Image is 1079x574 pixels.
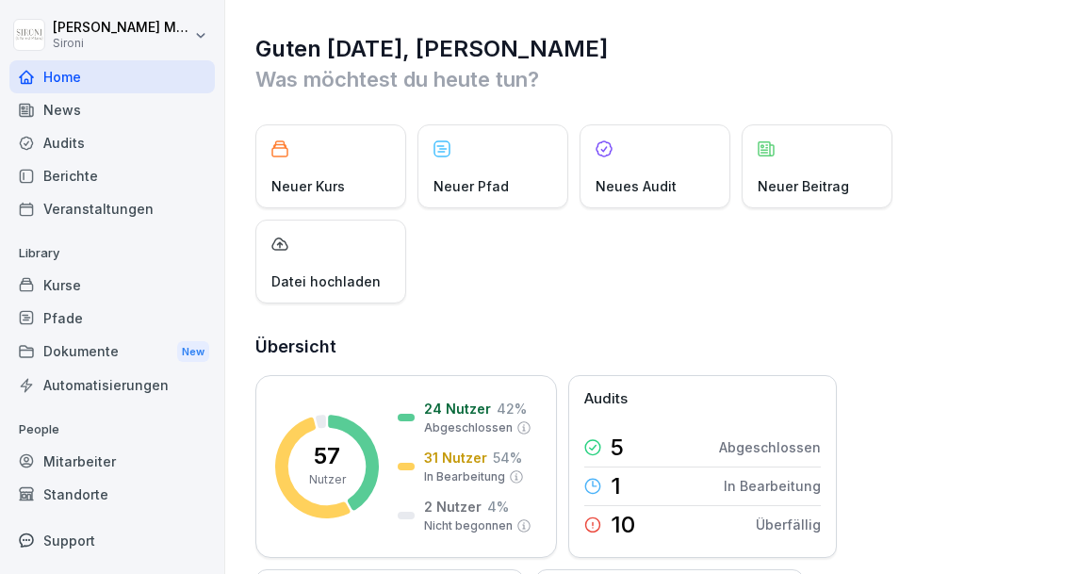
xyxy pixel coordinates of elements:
[9,445,215,478] a: Mitarbeiter
[758,176,849,196] p: Neuer Beitrag
[9,269,215,302] a: Kurse
[309,471,346,488] p: Nutzer
[9,238,215,269] p: Library
[9,369,215,402] a: Automatisierungen
[724,476,821,496] p: In Bearbeitung
[9,415,215,445] p: People
[497,399,527,418] p: 42 %
[424,517,513,534] p: Nicht begonnen
[596,176,677,196] p: Neues Audit
[719,437,821,457] p: Abgeschlossen
[611,514,635,536] p: 10
[9,335,215,369] a: DokumenteNew
[271,271,381,291] p: Datei hochladen
[611,436,624,459] p: 5
[9,126,215,159] a: Audits
[424,497,482,517] p: 2 Nutzer
[9,524,215,557] div: Support
[9,335,215,369] div: Dokumente
[9,478,215,511] a: Standorte
[424,399,491,418] p: 24 Nutzer
[271,176,345,196] p: Neuer Kurs
[9,192,215,225] a: Veranstaltungen
[9,93,215,126] a: News
[424,419,513,436] p: Abgeschlossen
[424,448,487,467] p: 31 Nutzer
[177,341,209,363] div: New
[53,20,190,36] p: [PERSON_NAME] Malec
[487,497,509,517] p: 4 %
[611,475,621,498] p: 1
[433,176,509,196] p: Neuer Pfad
[493,448,522,467] p: 54 %
[255,34,1051,64] h1: Guten [DATE], [PERSON_NAME]
[9,60,215,93] a: Home
[9,159,215,192] a: Berichte
[424,468,505,485] p: In Bearbeitung
[53,37,190,50] p: Sironi
[255,64,1051,94] p: Was möchtest du heute tun?
[9,302,215,335] a: Pfade
[255,334,1051,360] h2: Übersicht
[314,445,340,467] p: 57
[756,515,821,534] p: Überfällig
[584,388,628,410] p: Audits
